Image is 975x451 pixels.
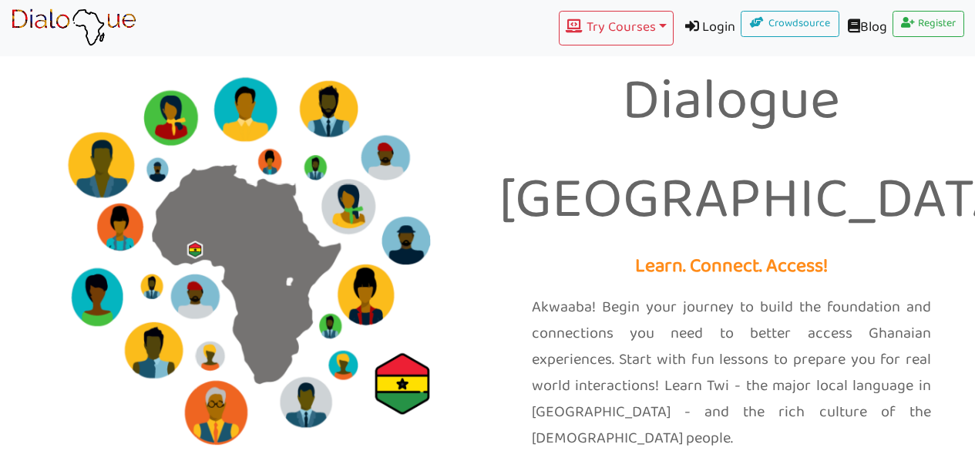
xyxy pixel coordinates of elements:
[741,11,839,37] a: Crowdsource
[499,54,964,251] p: Dialogue [GEOGRAPHIC_DATA]
[11,8,136,47] img: learn African language platform app
[893,11,965,37] a: Register
[839,11,893,45] a: Blog
[559,11,673,45] button: Try Courses
[499,251,964,284] p: Learn. Connect. Access!
[674,11,741,45] a: Login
